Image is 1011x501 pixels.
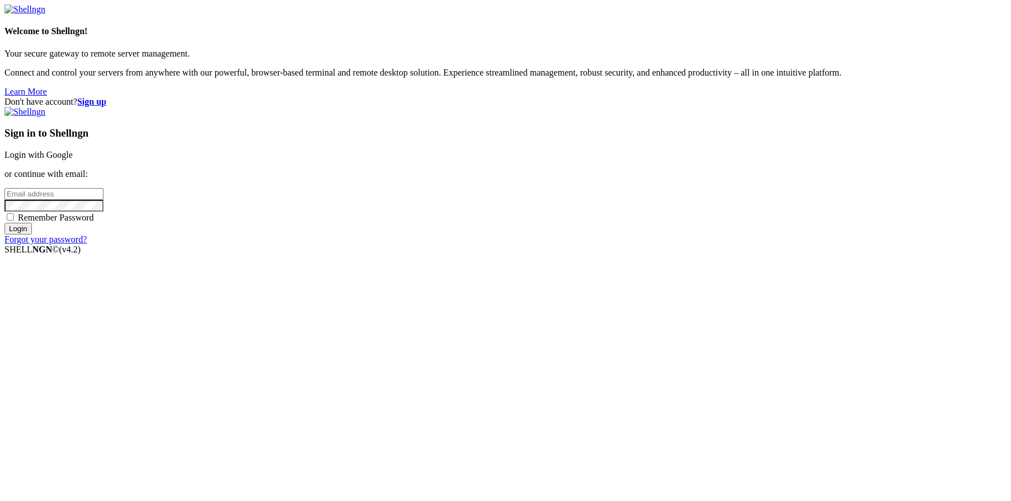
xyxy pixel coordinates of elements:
a: Login with Google [4,150,73,160]
div: Don't have account? [4,97,1007,107]
a: Forgot your password? [4,235,87,244]
p: Connect and control your servers from anywhere with our powerful, browser-based terminal and remo... [4,68,1007,78]
span: Remember Password [18,213,94,222]
p: or continue with email: [4,169,1007,179]
b: NGN [32,245,53,254]
input: Remember Password [7,213,14,221]
span: 4.2.0 [59,245,81,254]
a: Learn More [4,87,47,96]
input: Email address [4,188,104,200]
input: Login [4,223,32,235]
a: Sign up [77,97,106,106]
p: Your secure gateway to remote server management. [4,49,1007,59]
img: Shellngn [4,107,45,117]
span: SHELL © [4,245,81,254]
h3: Sign in to Shellngn [4,127,1007,139]
h4: Welcome to Shellngn! [4,26,1007,36]
img: Shellngn [4,4,45,15]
